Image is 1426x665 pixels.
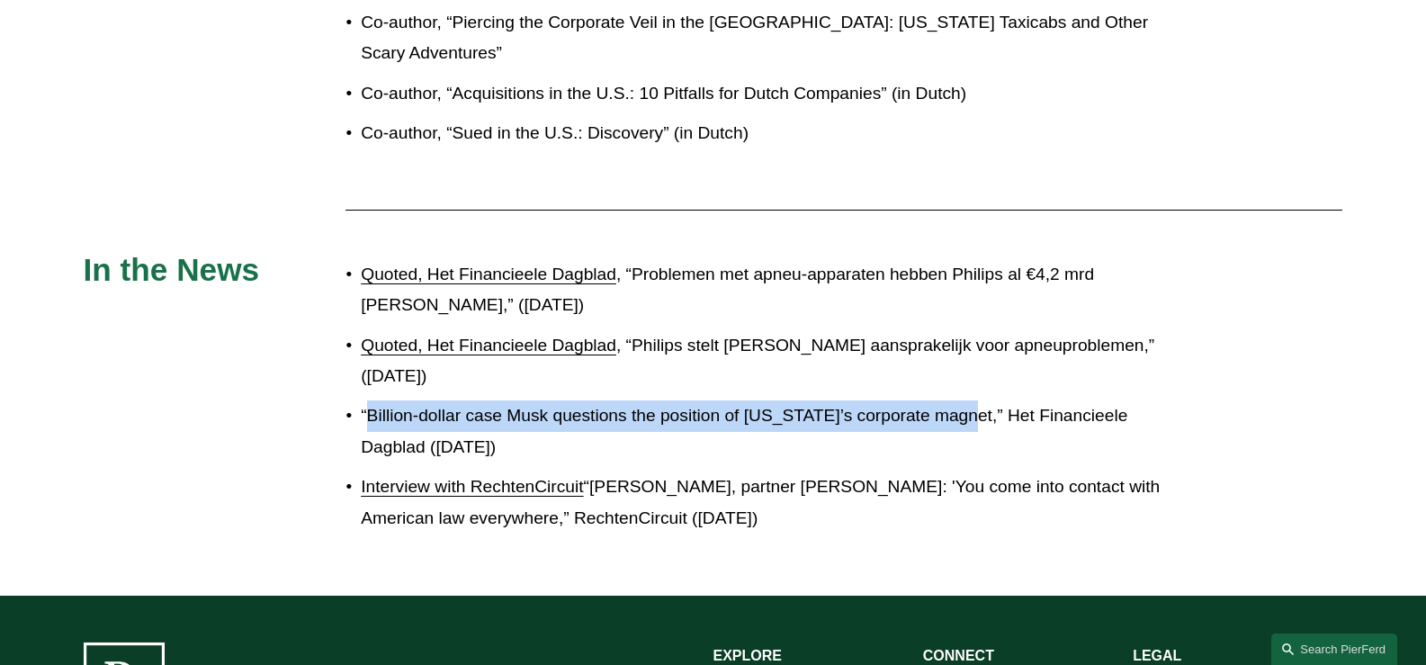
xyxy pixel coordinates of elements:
p: , “Philips stelt [PERSON_NAME] aansprakelijk voor apneuproblemen,” ([DATE]) [361,330,1185,392]
a: Interview with RechtenCircuit [361,477,583,496]
p: , “Problemen met apneu-apparaten hebben Philips al €4,2 mrd [PERSON_NAME],” ([DATE]) [361,259,1185,321]
a: Quoted, Het Financieele Dagblad [361,265,616,283]
p: Co-author, “Piercing the Corporate Veil in the [GEOGRAPHIC_DATA]: [US_STATE] Taxicabs and Other S... [361,7,1185,69]
p: “Billion-dollar case Musk questions the position of [US_STATE]’s corporate magnet,” Het Financiee... [361,400,1185,463]
p: Co-author, “Sued in the U.S.: Discovery” (in Dutch) [361,118,1185,149]
p: Co-author, “Acquisitions in the U.S.: 10 Pitfalls for Dutch Companies” (in Dutch) [361,78,1185,110]
p: “[PERSON_NAME], partner [PERSON_NAME]: 'You come into contact with American law everywhere,” Rech... [361,472,1185,534]
strong: CONNECT [923,648,994,663]
strong: EXPLORE [713,648,782,663]
span: In the News [84,252,260,287]
strong: LEGAL [1133,648,1181,663]
a: Search this site [1271,634,1397,665]
a: Quoted, Het Financieele Dagblad [361,336,616,355]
